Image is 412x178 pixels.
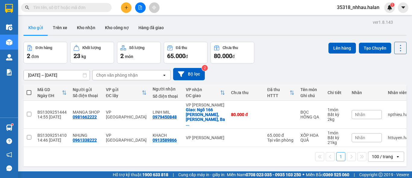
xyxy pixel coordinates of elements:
[164,42,208,63] button: Đã thu65.000đ
[153,138,177,143] div: 0913589866
[73,115,97,119] div: 0981662222
[267,87,290,92] div: Đã thu
[134,20,169,35] button: Hàng đã giao
[395,154,400,159] svg: open
[129,46,144,50] div: Số lượng
[124,5,128,10] span: plus
[149,2,160,13] button: aim
[24,70,90,80] input: Select a date range.
[36,46,52,50] div: Đơn hàng
[328,140,346,145] div: 21 kg
[355,135,365,140] span: Nhãn
[142,172,168,177] strong: 1900 633 818
[390,3,395,7] sup: 1
[401,5,406,10] span: caret-down
[24,20,48,35] button: Kho gửi
[372,154,393,160] div: 100 / trang
[37,110,67,115] div: BS1309251444
[267,138,294,143] div: Tại văn phòng
[186,135,225,140] div: VP [PERSON_NAME]
[373,19,393,26] div: ver 1.8.143
[186,103,225,107] div: VP [PERSON_NAME]
[113,171,168,178] span: Hỗ trợ kỹ thuật:
[117,42,161,63] button: Số lượng2món
[267,133,294,138] div: 65.000 đ
[74,52,80,60] span: 23
[300,133,322,143] div: XỐP HOA QUẢ
[231,112,261,117] div: 80.000 đ
[328,130,346,135] div: 1 món
[183,85,228,101] th: Toggle SortBy
[72,20,100,35] button: Kho nhận
[387,5,392,10] img: icon-new-feature
[167,52,185,60] span: 65.000
[48,20,72,35] button: Trên xe
[6,138,12,144] span: question-circle
[232,54,235,59] span: đ
[6,69,12,75] img: solution-icon
[202,65,208,71] sup: 2
[37,87,62,92] div: Mã GD
[352,90,382,95] div: Nhãn
[73,110,100,115] div: MANGA SHOP
[328,135,346,140] div: Bất kỳ
[103,85,150,101] th: Toggle SortBy
[323,172,349,177] strong: 0369 525 060
[6,54,12,60] img: warehouse-icon
[37,138,67,143] div: 14:46 [DATE]
[31,54,39,59] span: đơn
[82,46,101,50] div: Khối lượng
[73,138,97,143] div: 0961338222
[73,133,100,138] div: NHUNG
[162,73,167,78] svg: open
[211,42,254,63] button: Chưa thu80.000đ
[6,39,12,45] img: warehouse-icon
[25,5,29,10] span: search
[303,173,304,176] span: ⚪️
[186,87,220,92] div: VP nhận
[328,112,346,117] div: Bất kỳ
[5,4,13,13] img: logo-vxr
[106,110,147,119] div: VP [GEOGRAPHIC_DATA]
[96,72,138,78] div: Chọn văn phòng nhận
[306,171,349,178] span: Miền Bắc
[227,171,301,178] span: Miền Nam
[81,54,86,59] span: kg
[173,171,174,178] span: |
[300,87,322,92] div: Tên món
[223,46,238,50] div: Chưa thu
[135,2,146,13] button: file-add
[106,133,147,143] div: VP [GEOGRAPHIC_DATA]
[121,2,132,13] button: plus
[100,20,134,35] button: Kho công nợ
[37,133,67,138] div: BS1309251410
[6,24,12,30] img: warehouse-icon
[267,93,290,98] div: HTTT
[336,152,345,161] button: 1
[27,52,30,60] span: 2
[106,87,142,92] div: VP gửi
[176,46,187,50] div: Đã thu
[6,152,12,158] span: notification
[300,93,322,98] div: Ghi chú
[185,54,188,59] span: đ
[332,4,384,11] span: 35318_nhhau.halan
[178,171,225,178] span: Cung cấp máy in - giấy in:
[73,87,100,92] div: Người gửi
[186,107,225,127] div: Giao: Ngõ 166 Kim Mã, Kim Mã, Ba Đình, Hà Nội, Việt Nam
[359,43,391,54] button: Tạo Chuyến
[73,93,100,98] div: Số điện thoại
[6,165,12,171] span: message
[173,68,205,80] button: Bộ lọc
[11,124,13,125] sup: 1
[328,107,346,112] div: 1 món
[70,42,114,63] button: Khối lượng23kg
[153,133,180,138] div: KHACH
[24,42,67,63] button: Đơn hàng2đơn
[106,93,142,98] div: ĐC lấy
[328,43,356,54] button: Lên hàng
[138,5,142,10] span: file-add
[153,115,177,119] div: 0979450848
[354,171,355,178] span: |
[186,122,189,127] span: ...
